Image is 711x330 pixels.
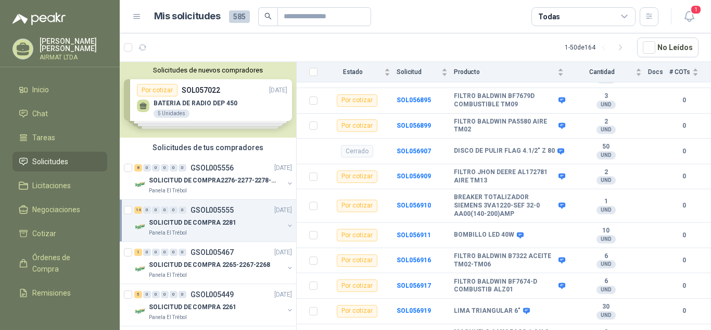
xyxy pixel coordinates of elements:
div: UND [596,286,616,294]
div: Por cotizar [337,229,377,241]
p: Panela El Trébol [149,229,187,237]
span: Tareas [32,132,55,143]
div: 0 [170,164,177,172]
a: Negociaciones [12,200,107,219]
a: SOL056895 [397,96,431,104]
div: 0 [179,291,186,298]
div: 0 [161,164,169,172]
div: Por cotizar [337,119,377,132]
div: UND [596,260,616,268]
span: 1 [690,5,702,15]
div: 5 [134,291,142,298]
b: 1 [570,198,642,206]
img: Company Logo [134,178,147,191]
div: 0 [143,249,151,256]
b: FILTRO BALDWIN PA5580 AIRE TM02 [454,118,556,134]
b: BOMBILLO LED 40W [454,231,514,239]
span: Cantidad [570,68,633,76]
div: 0 [179,164,186,172]
a: SOL056911 [397,231,431,239]
b: FILTRO BALDWIN BF7674-D COMBUSTIB ALZ01 [454,278,556,294]
button: Solicitudes de nuevos compradores [124,66,292,74]
div: Solicitudes de nuevos compradoresPor cotizarSOL057022[DATE] BATERIA DE RADIO DEP 4505 UnidadesPor... [120,62,296,138]
a: Solicitudes [12,152,107,172]
div: UND [596,151,616,160]
div: UND [596,176,616,185]
div: 0 [179,249,186,256]
b: 30 [570,303,642,311]
b: FILTRO JHON DEERE AL172781 AIRE TM13 [454,168,556,185]
b: 0 [669,172,699,181]
a: SOL056910 [397,202,431,209]
a: SOL056899 [397,122,431,129]
div: Por cotizar [337,279,377,292]
th: Producto [454,62,570,82]
div: 0 [170,206,177,214]
a: SOL056909 [397,173,431,180]
div: UND [596,206,616,214]
div: Todas [538,11,560,22]
div: 0 [161,291,169,298]
a: Tareas [12,128,107,148]
span: Chat [32,108,48,119]
div: 0 [179,206,186,214]
a: 8 0 0 0 0 0 GSOL005556[DATE] Company LogoSOLICITUD DE COMPRA2276-2277-2278-2284-2285-Panela El Tr... [134,162,294,195]
span: search [264,13,272,20]
div: UND [596,101,616,109]
a: 1 0 0 0 0 0 GSOL005467[DATE] Company LogoSOLICITUD DE COMPRA 2265-2267-2268Panela El Trébol [134,246,294,279]
b: BREAKER TOTALIZADOR SIEMENS 3VA1220-SEF 32-0 AA00(140-200)AMP [454,193,556,218]
a: Órdenes de Compra [12,248,107,279]
a: SOL056916 [397,256,431,264]
span: 585 [229,10,250,23]
a: 14 0 0 0 0 0 GSOL005555[DATE] Company LogoSOLICITUD DE COMPRA 2281Panela El Trébol [134,204,294,237]
a: Chat [12,104,107,124]
div: 0 [152,164,160,172]
b: 50 [570,143,642,151]
button: No Leídos [637,38,699,57]
b: 0 [669,306,699,316]
span: Inicio [32,84,49,95]
th: Cantidad [570,62,648,82]
span: Producto [454,68,555,76]
p: SOLICITUD DE COMPRA 2261 [149,302,236,312]
p: GSOL005467 [191,249,234,256]
b: 2 [570,168,642,177]
a: SOL056919 [397,307,431,314]
span: Negociaciones [32,204,80,215]
span: Licitaciones [32,180,71,191]
th: Docs [648,62,669,82]
th: Solicitud [397,62,454,82]
p: SOLICITUD DE COMPRA2276-2277-2278-2284-2285- [149,176,278,186]
b: FILTRO BALDWIN B7322 ACEITE TM02-TM06 [454,252,556,268]
p: SOLICITUD DE COMPRA 2281 [149,218,236,228]
b: 0 [669,201,699,211]
img: Logo peakr [12,13,66,25]
p: Panela El Trébol [149,271,187,279]
div: 1 - 50 de 164 [565,39,629,56]
b: 0 [669,146,699,156]
div: Por cotizar [337,200,377,212]
div: Por cotizar [337,170,377,183]
p: AIRMAT LTDA [40,54,107,60]
div: 0 [143,206,151,214]
div: Por cotizar [337,305,377,317]
a: Licitaciones [12,176,107,195]
b: 2 [570,118,642,126]
button: 1 [680,7,699,26]
b: 6 [570,252,642,261]
p: SOLICITUD DE COMPRA 2265-2267-2268 [149,260,270,270]
b: SOL056917 [397,282,431,289]
p: [DATE] [274,248,292,258]
div: 14 [134,206,142,214]
b: FILTRO BALDWIN BF7679D COMBUSTIBLE TM09 [454,92,556,108]
a: SOL056907 [397,148,431,155]
span: # COTs [669,68,690,76]
span: Remisiones [32,287,71,299]
b: 10 [570,227,642,235]
div: 0 [152,291,160,298]
div: UND [596,311,616,320]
